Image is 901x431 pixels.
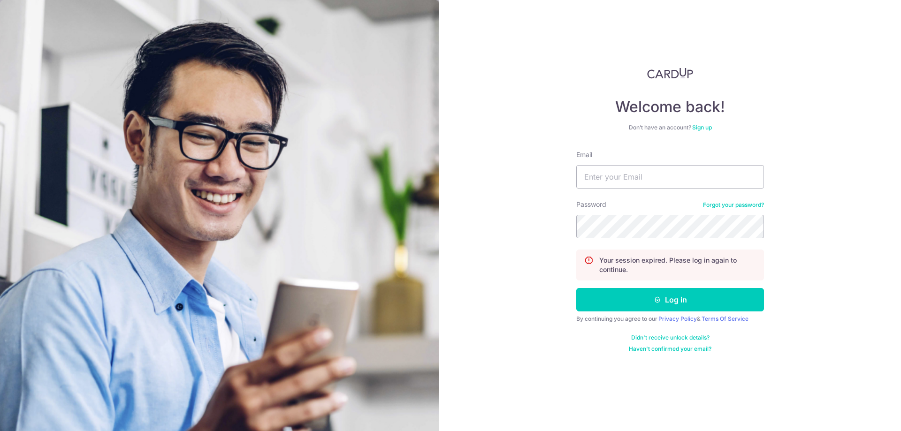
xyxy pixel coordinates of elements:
div: By continuing you agree to our & [576,315,764,323]
a: Forgot your password? [703,201,764,209]
label: Email [576,150,592,159]
a: Privacy Policy [658,315,697,322]
input: Enter your Email [576,165,764,189]
h4: Welcome back! [576,98,764,116]
img: CardUp Logo [647,68,693,79]
a: Didn't receive unlock details? [631,334,710,341]
p: Your session expired. Please log in again to continue. [599,256,756,274]
a: Haven't confirmed your email? [629,345,711,353]
a: Terms Of Service [702,315,748,322]
label: Password [576,200,606,209]
div: Don’t have an account? [576,124,764,131]
button: Log in [576,288,764,311]
a: Sign up [692,124,712,131]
